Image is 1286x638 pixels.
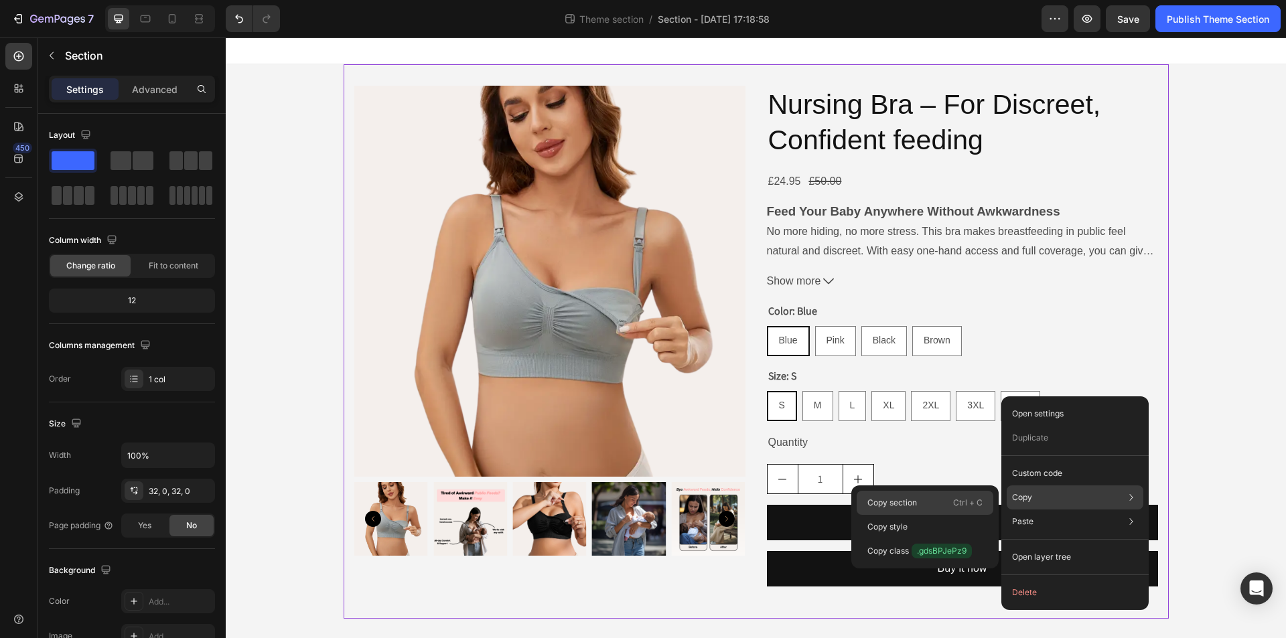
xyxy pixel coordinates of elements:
span: Black [647,297,670,308]
p: Copy style [867,521,908,533]
p: Ctrl + C [953,496,983,509]
span: 4XL [786,362,803,373]
p: Settings [66,82,104,96]
div: 32, 0, 32, 0 [149,485,212,497]
button: decrement [542,427,572,456]
button: Show more [541,234,932,254]
span: Yes [138,520,151,532]
div: Buy it now [712,522,762,541]
span: XL [657,362,668,373]
strong: Feed Your Baby Anywhere Without Awkwardness [541,167,835,181]
button: increment [618,427,648,456]
div: Open Intercom Messenger [1240,572,1273,605]
div: Undo/Redo [226,5,280,32]
span: M [588,362,596,373]
button: Save [1106,5,1150,32]
button: Delete [1007,580,1143,605]
span: No [186,520,197,532]
p: No more hiding, no more stress. This bra makes breastfeeding in public feel natural and discreet.... [541,188,924,238]
p: Copy [1012,491,1032,503]
legend: Color: Blue [541,264,593,283]
span: Fit to content [149,260,198,272]
div: Layout [49,127,94,145]
p: Section [65,48,186,64]
p: 7 [88,11,94,27]
span: Show more [541,234,595,254]
span: Save [1117,13,1139,25]
span: Change ratio [66,260,115,272]
p: Open settings [1012,408,1064,420]
iframe: Design area [226,37,1286,638]
span: 2XL [697,362,713,373]
button: Publish Theme Section [1155,5,1281,32]
div: Order [49,373,71,385]
div: 12 [52,291,212,310]
span: Theme section [577,12,646,26]
legend: Size: S [541,329,572,348]
p: Custom code [1012,467,1062,479]
span: Brown [698,297,725,308]
p: Copy class [867,544,972,558]
div: 1 col [149,374,212,386]
h2: Nursing Bra – For Discreet, Confident feeding [541,48,932,123]
div: £24.95 [541,133,577,155]
span: S [553,362,559,373]
div: Add... [149,596,212,608]
span: Section - [DATE] 17:18:58 [658,12,770,26]
span: L [624,362,630,373]
div: Page padding [49,520,114,532]
span: Pink [601,297,619,308]
button: Add to cart [541,467,932,503]
span: / [649,12,652,26]
div: £50.00 [581,133,617,155]
div: Publish Theme Section [1167,12,1269,26]
div: Width [49,449,71,461]
div: Background [49,562,114,580]
div: Size [49,415,84,433]
p: Advanced [132,82,177,96]
button: 7 [5,5,100,32]
p: Open layer tree [1012,551,1071,563]
div: Color [49,595,70,607]
span: Blue [553,297,572,308]
p: Copy section [867,497,917,509]
div: Add to cart [719,475,770,495]
span: .gdsBPJePz9 [912,544,972,558]
p: Duplicate [1012,432,1048,444]
div: Quantity [541,394,932,416]
div: Column width [49,232,120,250]
div: Padding [49,485,80,497]
button: Buy it now [541,513,932,549]
input: quantity [572,427,618,456]
input: Auto [122,443,214,467]
div: Columns management [49,337,153,355]
button: Carousel Next Arrow [493,473,509,489]
span: 3XL [741,362,758,373]
div: 450 [13,143,32,153]
p: Paste [1012,515,1033,528]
